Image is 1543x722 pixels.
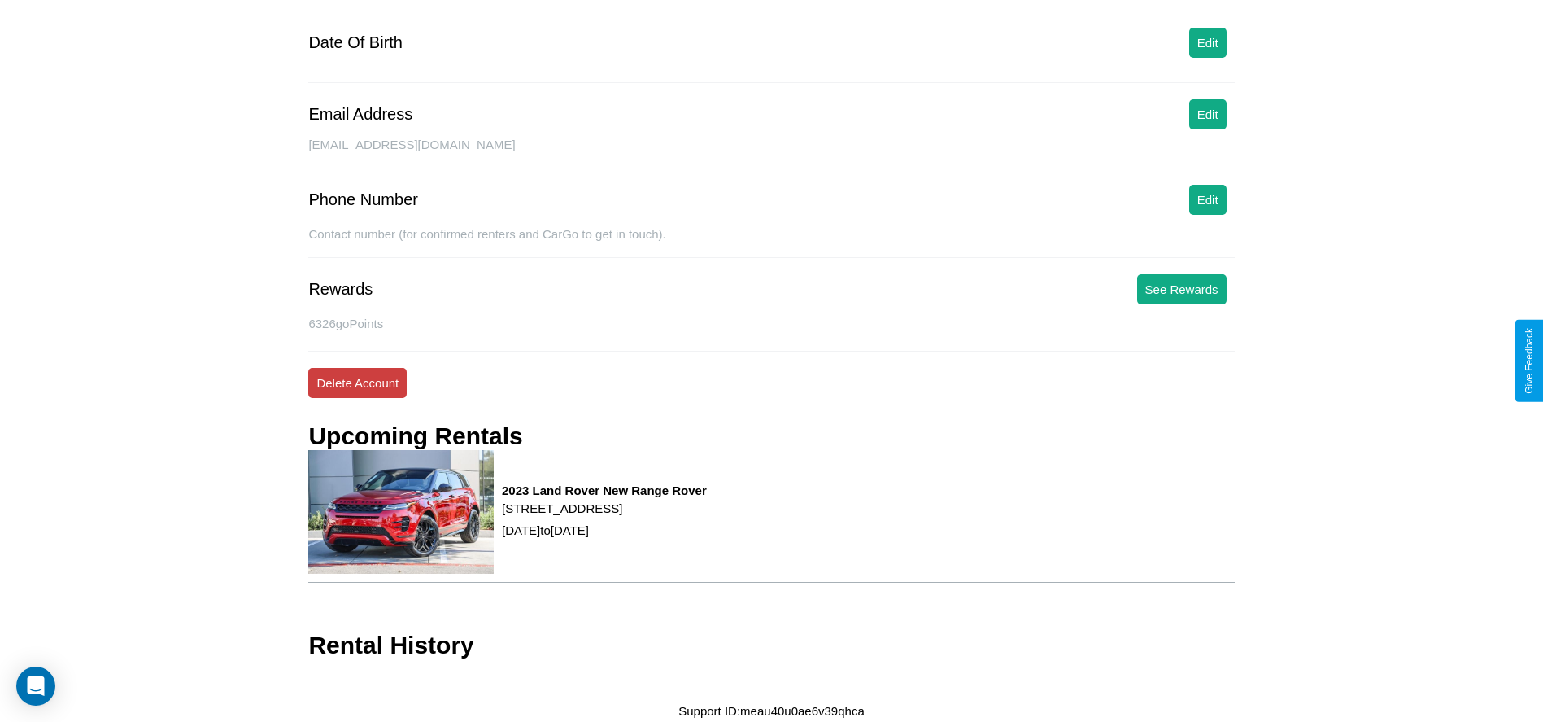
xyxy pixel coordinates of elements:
[308,422,522,450] h3: Upcoming Rentals
[308,313,1234,335] p: 6326 goPoints
[308,105,412,124] div: Email Address
[308,227,1234,258] div: Contact number (for confirmed renters and CarGo to get in touch).
[308,33,403,52] div: Date Of Birth
[308,190,418,209] div: Phone Number
[502,519,707,541] p: [DATE] to [DATE]
[1189,99,1227,129] button: Edit
[502,484,707,497] h3: 2023 Land Rover New Range Rover
[16,667,55,706] div: Open Intercom Messenger
[678,700,865,722] p: Support ID: meau40u0ae6v39qhca
[1189,185,1227,215] button: Edit
[308,280,373,299] div: Rewards
[1523,328,1535,394] div: Give Feedback
[308,138,1234,168] div: [EMAIL_ADDRESS][DOMAIN_NAME]
[308,450,494,574] img: rental
[308,632,473,659] h3: Rental History
[308,368,407,398] button: Delete Account
[502,497,707,519] p: [STREET_ADDRESS]
[1189,28,1227,58] button: Edit
[1137,274,1227,304] button: See Rewards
